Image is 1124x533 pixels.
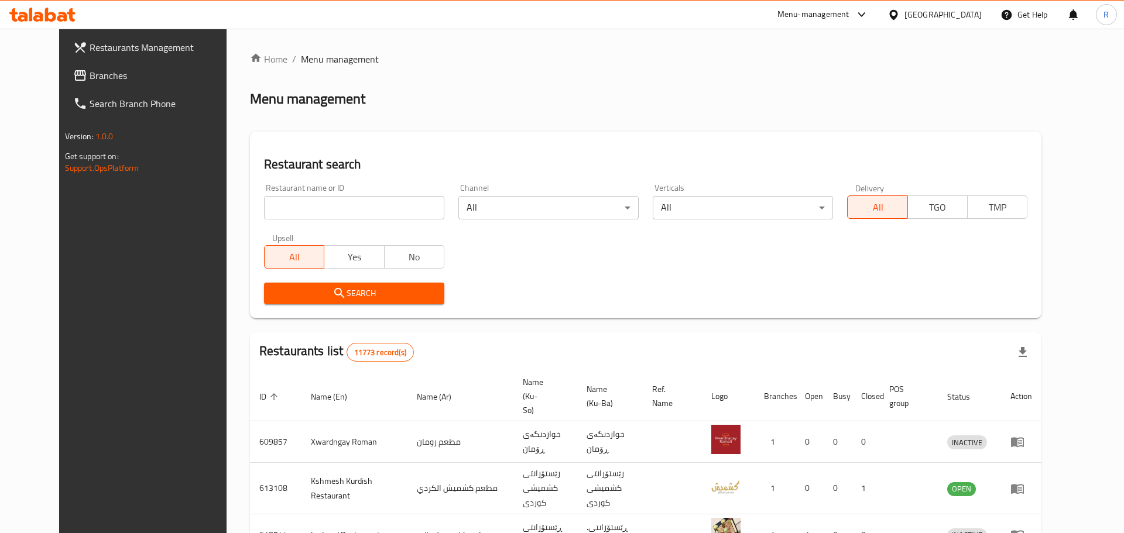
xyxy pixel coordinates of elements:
div: [GEOGRAPHIC_DATA] [904,8,982,21]
li: / [292,52,296,66]
span: 1.0.0 [95,129,114,144]
td: Xwardngay Roman [301,421,407,463]
td: مطعم رومان [407,421,513,463]
button: TGO [907,195,968,219]
label: Delivery [855,184,885,192]
div: Menu [1010,435,1032,449]
h2: Restaurants list [259,342,414,362]
td: 1 [755,421,796,463]
th: Logo [702,372,755,421]
h2: Restaurant search [264,156,1027,173]
span: TGO [913,199,963,216]
td: مطعم كشميش الكردي [407,463,513,514]
nav: breadcrumb [250,52,1041,66]
div: All [653,196,833,219]
button: Yes [324,245,384,269]
th: Open [796,372,824,421]
span: Ref. Name [652,382,688,410]
img: Xwardngay Roman [711,425,741,454]
td: 0 [852,421,880,463]
span: OPEN [947,482,976,496]
td: خواردنگەی ڕۆمان [577,421,643,463]
td: 613108 [250,463,301,514]
button: TMP [967,195,1027,219]
button: Search [264,283,444,304]
th: Action [1001,372,1041,421]
div: All [458,196,639,219]
span: Get support on: [65,149,119,164]
button: No [384,245,444,269]
a: Search Branch Phone [64,90,247,118]
span: All [852,199,903,216]
td: 0 [824,463,852,514]
span: Name (En) [311,390,362,404]
td: 0 [796,463,824,514]
td: 1 [852,463,880,514]
span: Search [273,286,435,301]
th: Busy [824,372,852,421]
td: 0 [796,421,824,463]
span: INACTIVE [947,436,987,449]
td: 609857 [250,421,301,463]
span: POS group [889,382,924,410]
span: No [389,249,440,266]
span: Menu management [301,52,379,66]
th: Closed [852,372,880,421]
button: All [264,245,324,269]
a: Home [250,52,287,66]
a: Branches [64,61,247,90]
button: All [847,195,907,219]
span: Name (Ku-Ba) [587,382,629,410]
img: Kshmesh Kurdish Restaurant [711,472,741,501]
td: 1 [755,463,796,514]
td: رێستۆرانتی کشمیشى كوردى [513,463,577,514]
h2: Menu management [250,90,365,108]
div: Menu-management [777,8,849,22]
span: R [1104,8,1109,21]
span: TMP [972,199,1023,216]
td: خواردنگەی ڕۆمان [513,421,577,463]
input: Search for restaurant name or ID.. [264,196,444,219]
div: INACTIVE [947,435,987,449]
span: Search Branch Phone [90,97,238,111]
span: 11773 record(s) [347,347,413,358]
div: Menu [1010,482,1032,496]
span: Name (Ar) [417,390,467,404]
td: Kshmesh Kurdish Restaurant [301,463,407,514]
span: Name (Ku-So) [523,375,563,417]
a: Support.OpsPlatform [65,160,139,176]
label: Upsell [272,233,294,242]
th: Branches [755,372,796,421]
span: All [269,249,320,266]
span: Status [947,390,985,404]
td: رێستۆرانتی کشمیشى كوردى [577,463,643,514]
span: Restaurants Management [90,40,238,54]
a: Restaurants Management [64,33,247,61]
div: Export file [1009,338,1037,366]
span: Yes [329,249,379,266]
td: 0 [824,421,852,463]
span: ID [259,390,282,404]
span: Version: [65,129,94,144]
div: Total records count [347,343,414,362]
span: Branches [90,68,238,82]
